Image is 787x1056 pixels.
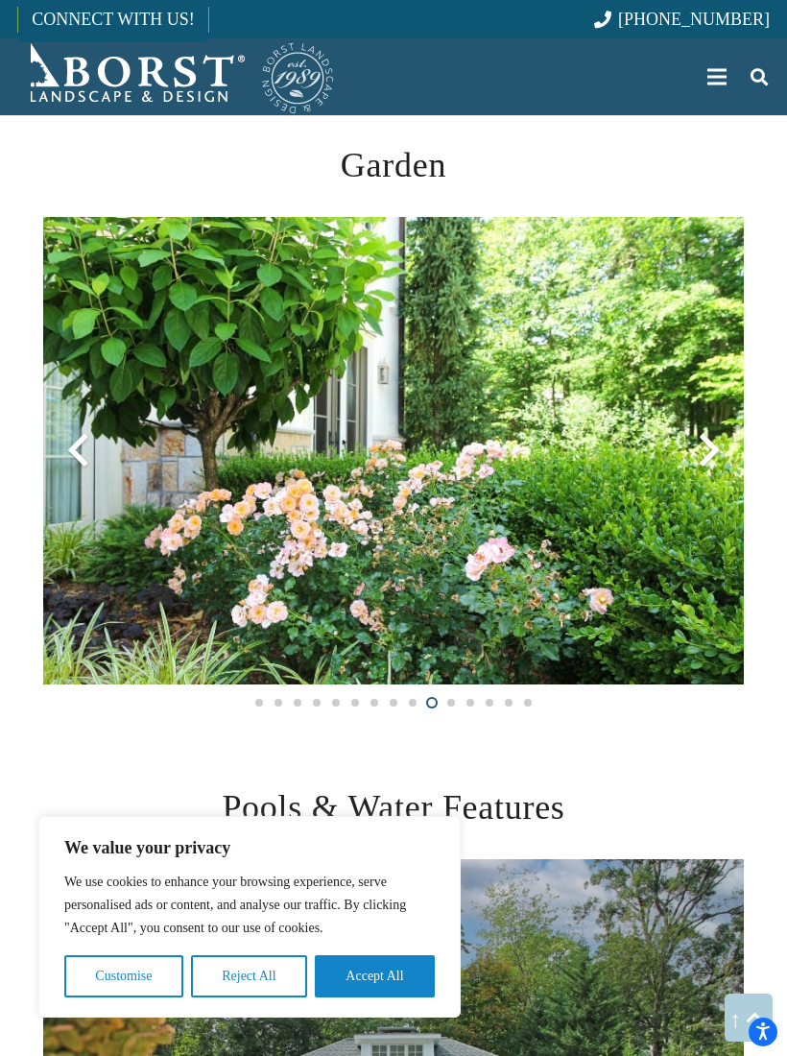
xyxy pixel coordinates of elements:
h2: Pools & Water Features [43,781,744,833]
a: Back to top [725,994,773,1042]
span: [PHONE_NUMBER] [618,10,770,29]
button: Accept All [315,955,435,997]
a: Menu [694,53,741,101]
button: Reject All [191,955,307,997]
p: We use cookies to enhance your browsing experience, serve personalised ads or content, and analys... [64,871,435,940]
a: Search [740,53,778,101]
h2: Garden [43,139,744,191]
a: [PHONE_NUMBER] [594,10,770,29]
p: We value your privacy [64,836,435,859]
img: how-to-get-rid-of-bugs-on-outdoor-bushes [43,217,744,684]
button: Customise [64,955,183,997]
a: Borst-Logo [17,38,336,115]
